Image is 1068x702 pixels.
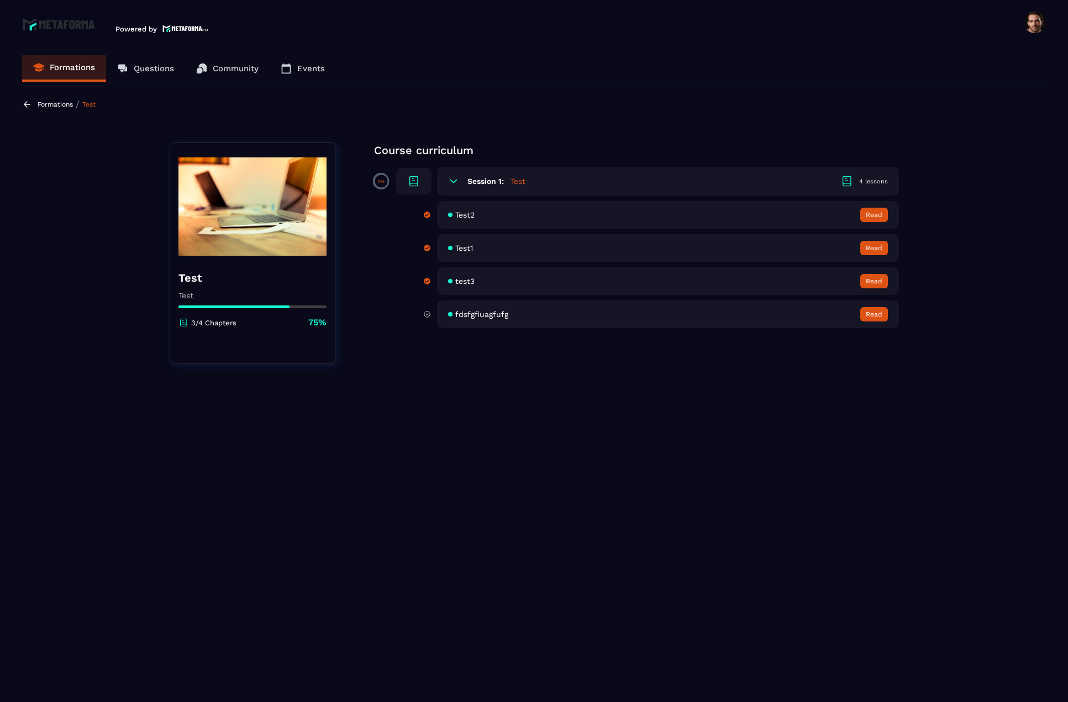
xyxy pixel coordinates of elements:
a: Events [270,55,336,82]
p: Events [297,64,325,73]
a: Test [82,101,96,108]
span: Test1 [455,244,473,252]
span: Test2 [455,210,475,219]
p: 0% [378,179,385,184]
a: Questions [106,55,185,82]
h5: Test [511,176,525,187]
img: banner [178,151,327,262]
span: / [76,99,80,109]
button: Read [860,241,888,255]
button: Read [860,307,888,321]
p: Formations [50,62,95,72]
img: logo [162,24,209,33]
p: Community [213,64,259,73]
a: Formations [22,55,106,82]
p: Powered by [115,25,157,33]
p: 3/4 Chapters [191,319,236,327]
button: Read [860,274,888,288]
a: Community [185,55,270,82]
h6: Session 1: [467,177,504,186]
p: 75% [308,316,327,329]
div: 4 lessons [859,177,888,186]
p: Questions [134,64,174,73]
img: logo-branding [22,15,107,33]
h4: Test [178,270,327,286]
p: Course curriculum [374,142,899,158]
p: Test [178,291,327,300]
span: test3 [455,277,475,286]
span: fdsfgfiuagfufg [455,310,508,319]
button: Read [860,208,888,222]
a: Formations [38,101,73,108]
